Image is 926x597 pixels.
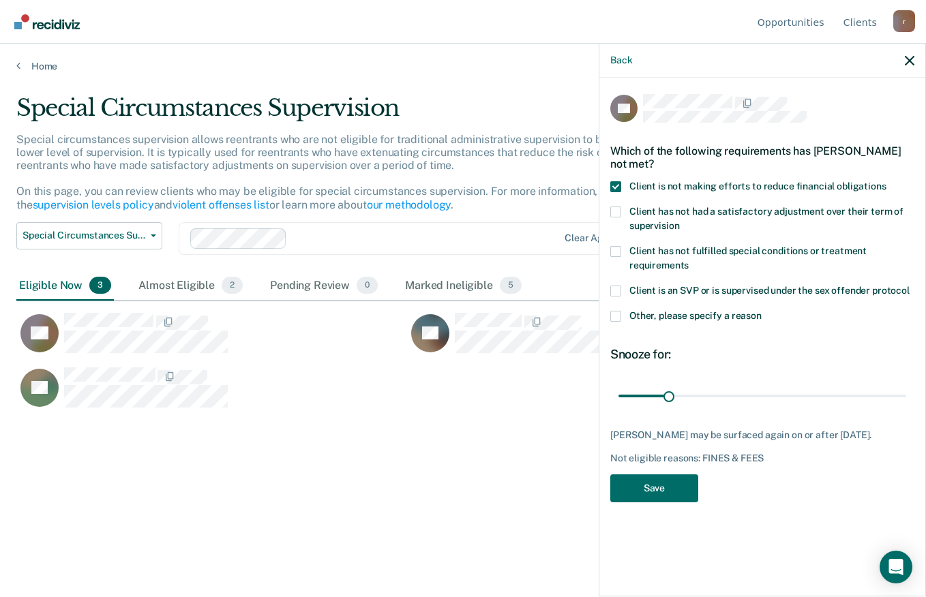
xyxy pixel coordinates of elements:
[629,285,910,296] span: Client is an SVP or is supervised under the sex offender protocol
[222,277,243,294] span: 2
[610,134,914,181] div: Which of the following requirements has [PERSON_NAME] not met?
[629,206,903,231] span: Client has not had a satisfactory adjustment over their term of supervision
[610,453,914,464] div: Not eligible reasons: FINES & FEES
[893,10,915,32] button: Profile dropdown button
[136,271,245,301] div: Almost Eligible
[16,367,407,421] div: CaseloadOpportunityCell-106IE
[16,60,910,72] a: Home
[89,277,111,294] span: 3
[407,312,798,367] div: CaseloadOpportunityCell-883BF
[565,232,623,244] div: Clear agents
[14,14,80,29] img: Recidiviz
[610,55,632,66] button: Back
[500,277,522,294] span: 5
[367,198,451,211] a: our methodology
[402,271,524,301] div: Marked Ineligible
[880,551,912,583] div: Open Intercom Messenger
[33,198,154,211] a: supervision levels policy
[610,347,914,362] div: Snooze for:
[629,310,762,321] span: Other, please specify a reason
[16,312,407,367] div: CaseloadOpportunityCell-481JV
[629,245,867,271] span: Client has not fulfilled special conditions or treatment requirements
[610,429,914,441] div: [PERSON_NAME] may be surfaced again on or after [DATE].
[629,181,886,192] span: Client is not making efforts to reduce financial obligations
[16,94,711,133] div: Special Circumstances Supervision
[893,10,915,32] div: r
[16,271,114,301] div: Eligible Now
[16,133,686,211] p: Special circumstances supervision allows reentrants who are not eligible for traditional administ...
[610,474,698,502] button: Save
[357,277,378,294] span: 0
[173,198,269,211] a: violent offenses list
[267,271,380,301] div: Pending Review
[23,230,145,241] span: Special Circumstances Supervision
